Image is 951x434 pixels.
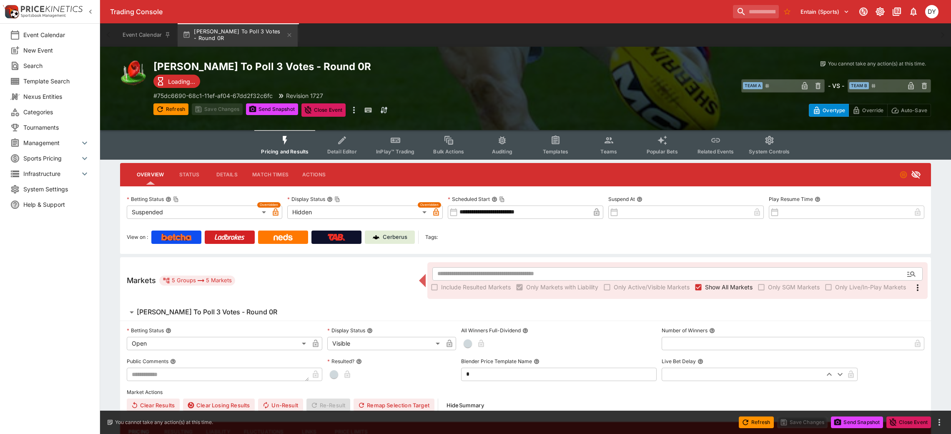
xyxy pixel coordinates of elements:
button: Suspend At [637,196,642,202]
span: Include Resulted Markets [441,283,511,291]
span: Show All Markets [705,283,753,291]
p: Number of Winners [662,327,708,334]
p: Override [862,106,883,115]
svg: Hidden [911,170,921,180]
button: Display Status [367,328,373,334]
button: Toggle light/dark mode [873,4,888,19]
button: Betting StatusCopy To Clipboard [166,196,171,202]
p: Auto-Save [901,106,927,115]
p: You cannot take any action(s) at this time. [115,419,213,426]
img: Betcha [161,234,191,241]
div: 5 Groups 5 Markets [163,276,232,286]
button: Clear Losing Results [183,399,255,412]
button: Resulted? [356,359,362,364]
button: No Bookmarks [780,5,794,18]
span: Only Markets with Liability [526,283,598,291]
a: Cerberus [365,231,415,244]
label: Tags: [425,231,438,244]
p: You cannot take any action(s) at this time. [828,60,926,68]
img: australian_rules.png [120,60,147,87]
p: Suspend At [608,196,635,203]
span: Re-Result [306,399,350,412]
div: Hidden [287,206,429,219]
span: Only SGM Markets [768,283,820,291]
span: Search [23,61,90,70]
button: Details [208,165,246,185]
button: dylan.brown [923,3,941,21]
button: Match Times [246,165,295,185]
button: Open [904,266,919,281]
p: Display Status [287,196,325,203]
button: [PERSON_NAME] To Poll 3 Votes - Round 0R [178,23,298,47]
span: Template Search [23,77,90,85]
h6: [PERSON_NAME] To Poll 3 Votes - Round 0R [137,308,277,316]
p: Play Resume Time [769,196,813,203]
div: Visible [327,337,443,350]
button: Auto-Save [887,104,931,117]
button: Refresh [739,416,774,428]
span: Team A [743,82,763,89]
img: PriceKinetics Logo [3,3,19,20]
p: Copy To Clipboard [153,91,273,100]
button: Documentation [889,4,904,19]
span: Only Active/Visible Markets [614,283,690,291]
p: Public Comments [127,358,168,365]
h6: - VS - [828,81,844,90]
button: more [349,103,359,117]
p: Revision 1727 [286,91,323,100]
p: Overtype [823,106,845,115]
button: Live Bet Delay [698,359,703,364]
label: Market Actions [127,386,924,399]
span: System Controls [749,148,790,155]
p: All Winners Full-Dividend [461,327,521,334]
p: Cerberus [383,233,407,241]
span: Detail Editor [327,148,357,155]
span: Only Live/In-Play Markets [835,283,906,291]
button: Refresh [153,103,188,115]
img: Sportsbook Management [21,14,66,18]
button: All Winners Full-Dividend [522,328,528,334]
button: Copy To Clipboard [499,196,505,202]
div: Event type filters [254,130,796,160]
span: Pricing and Results [261,148,309,155]
p: Scheduled Start [448,196,490,203]
p: Live Bet Delay [662,358,696,365]
span: Sports Pricing [23,154,80,163]
button: Remap Selection Target [354,399,434,412]
span: Categories [23,108,90,116]
img: Ladbrokes [214,234,245,241]
p: Betting Status [127,327,164,334]
span: New Event [23,46,90,55]
button: Close Event [886,416,931,428]
button: Copy To Clipboard [173,196,179,202]
span: Teams [600,148,617,155]
h2: Copy To Clipboard [153,60,542,73]
button: Select Tenant [795,5,854,18]
button: Clear Results [127,399,180,412]
span: Bulk Actions [433,148,464,155]
div: Trading Console [110,8,730,16]
span: System Settings [23,185,90,193]
span: Overridden [260,202,278,208]
button: Connected to PK [856,4,871,19]
h5: Markets [127,276,156,285]
svg: More [913,283,923,293]
button: more [934,417,944,427]
span: Help & Support [23,200,90,209]
span: Tournaments [23,123,90,132]
label: View on : [127,231,148,244]
button: Public Comments [170,359,176,364]
p: Blender Price Template Name [461,358,532,365]
img: Cerberus [373,234,379,241]
span: Un-Result [258,399,303,412]
button: Scheduled StartCopy To Clipboard [492,196,497,202]
button: Overtype [809,104,849,117]
div: Open [127,337,309,350]
span: InPlay™ Trading [376,148,414,155]
svg: Suspended [899,171,908,179]
span: Overridden [420,202,439,208]
span: Nexus Entities [23,92,90,101]
button: Actions [295,165,333,185]
p: Display Status [327,327,365,334]
span: Team B [849,82,869,89]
